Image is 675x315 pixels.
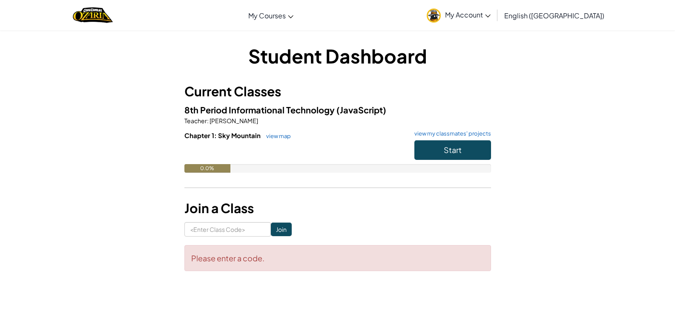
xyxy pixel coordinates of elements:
[184,82,491,101] h3: Current Classes
[73,6,112,24] a: Ozaria by CodeCombat logo
[336,104,386,115] span: (JavaScript)
[73,6,112,24] img: Home
[184,104,336,115] span: 8th Period Informational Technology
[184,222,271,237] input: <Enter Class Code>
[427,9,441,23] img: avatar
[504,11,604,20] span: English ([GEOGRAPHIC_DATA])
[207,117,209,124] span: :
[184,131,262,139] span: Chapter 1: Sky Mountain
[209,117,258,124] span: [PERSON_NAME]
[422,2,495,29] a: My Account
[414,140,491,160] button: Start
[184,164,230,173] div: 0.0%
[248,11,286,20] span: My Courses
[184,199,491,218] h3: Join a Class
[184,245,491,271] div: Please enter a code.
[244,4,298,27] a: My Courses
[445,10,491,19] span: My Account
[271,223,292,236] input: Join
[184,117,207,124] span: Teacher
[262,133,291,139] a: view map
[444,145,462,155] span: Start
[184,43,491,69] h1: Student Dashboard
[500,4,609,27] a: English ([GEOGRAPHIC_DATA])
[410,131,491,136] a: view my classmates' projects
